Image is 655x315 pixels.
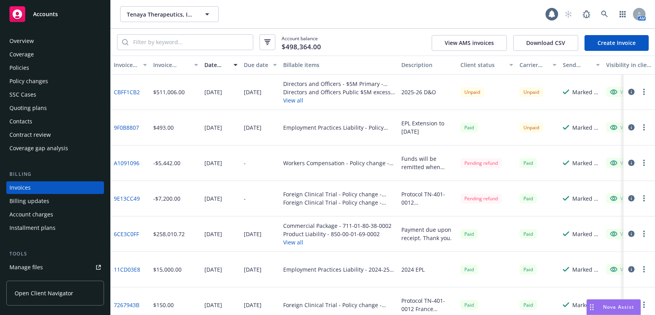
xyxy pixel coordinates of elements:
div: - [244,194,246,203]
div: Quoting plans [9,102,47,114]
div: Carrier status [520,61,548,69]
span: Accounts [33,11,58,17]
div: Marked as sent [572,194,600,203]
a: Start snowing [560,6,576,22]
span: $498,364.00 [282,42,321,52]
span: Account balance [282,35,321,49]
div: EPL Extension to [DATE] [401,119,454,136]
div: Tools [6,250,104,258]
div: Paid [520,229,537,239]
div: Invoice ID [114,61,138,69]
div: [DATE] [204,301,222,309]
div: Paid [460,265,478,274]
div: [DATE] [244,301,262,309]
div: Invoice amount [153,61,189,69]
a: 9F0B8807 [114,123,139,132]
div: Visible [610,195,635,202]
span: Paid [460,123,478,132]
div: Send result [563,61,591,69]
div: Employment Practices Liability - Policy change - EPL1000095-00 [283,123,395,132]
div: Marked as sent [572,230,600,238]
div: Visible [610,159,635,166]
button: Tenaya Therapeutics, Inc. [120,6,219,22]
div: Client status [460,61,505,69]
a: Overview [6,35,104,47]
div: Installment plans [9,222,56,234]
div: Manage files [9,261,43,274]
div: Protocol TN-401-0012 France Payment due upon receipt. Thank you. [401,296,454,313]
div: [DATE] [244,265,262,274]
div: Visible [610,230,635,237]
div: 2024 EPL [401,265,425,274]
a: 7267943B [114,301,139,309]
div: Visibility in client dash [606,61,654,69]
div: Visible [610,266,635,273]
div: Coverage gap analysis [9,142,68,155]
div: Marked as sent [572,123,600,132]
div: Pending refund [460,158,502,168]
span: Nova Assist [603,304,634,310]
div: Paid [460,229,478,239]
button: Billable items [280,56,398,75]
div: Policy changes [9,75,48,88]
a: Manage files [6,261,104,274]
div: Policies [9,62,29,74]
div: $15,000.00 [153,265,182,274]
div: SSC Cases [9,88,36,101]
button: Download CSV [513,35,578,51]
a: Account charges [6,208,104,221]
div: Marked as sent [572,159,600,167]
div: Invoices [9,181,31,194]
div: Product Liability - 850-00-01-69-0002 [283,230,392,238]
div: Date issued [204,61,229,69]
div: Marked as sent [572,265,600,274]
div: Payment due upon receipt. Thank you. [401,226,454,242]
svg: Search [122,39,128,45]
div: Paid [460,300,478,310]
div: Billing [6,170,104,178]
div: [DATE] [244,123,262,132]
div: -$5,442.00 [153,159,180,167]
div: Unpaid [460,87,484,97]
button: Nova Assist [586,299,641,315]
a: Contacts [6,115,104,128]
div: $493.00 [153,123,174,132]
a: Policies [6,62,104,74]
button: Send result [560,56,603,75]
a: Coverage [6,48,104,61]
a: CBFF1CB2 [114,88,140,96]
a: Contract review [6,129,104,141]
div: Foreign Clinical Trial - Policy change - MCICET23446 [283,190,395,198]
div: Visible [610,88,635,95]
a: Switch app [615,6,631,22]
div: Directors and Officers Public $5M excess of $5M - 01 $5M xs $5M - HN-0303-7793-072925 [283,88,395,96]
div: [DATE] [204,88,222,96]
div: Contract review [9,129,51,141]
div: Funds will be remitted when received from the carrier. Thank you. [401,155,454,171]
div: Coverage [9,48,34,61]
span: Paid [520,194,537,203]
a: Policy changes [6,75,104,88]
div: Unpaid [520,123,543,132]
span: Paid [520,300,537,310]
button: Invoice amount [150,56,201,75]
div: Foreign Clinical Trial - Policy change - MCICET23457 [283,198,395,207]
input: Filter by keyword... [128,35,253,50]
div: [DATE] [204,230,222,238]
div: [DATE] [244,230,262,238]
div: Unpaid [520,87,543,97]
button: View all [283,96,395,104]
button: Date issued [201,56,241,75]
a: Accounts [6,3,104,25]
div: [DATE] [244,88,262,96]
button: Due date [241,56,280,75]
div: Foreign Clinical Trial - Policy change - MCICET23457 [283,301,395,309]
div: Pending refund [460,194,502,203]
div: Paid [520,265,537,274]
a: 6CE3C0FF [114,230,139,238]
div: Description [401,61,454,69]
span: Tenaya Therapeutics, Inc. [127,10,195,19]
